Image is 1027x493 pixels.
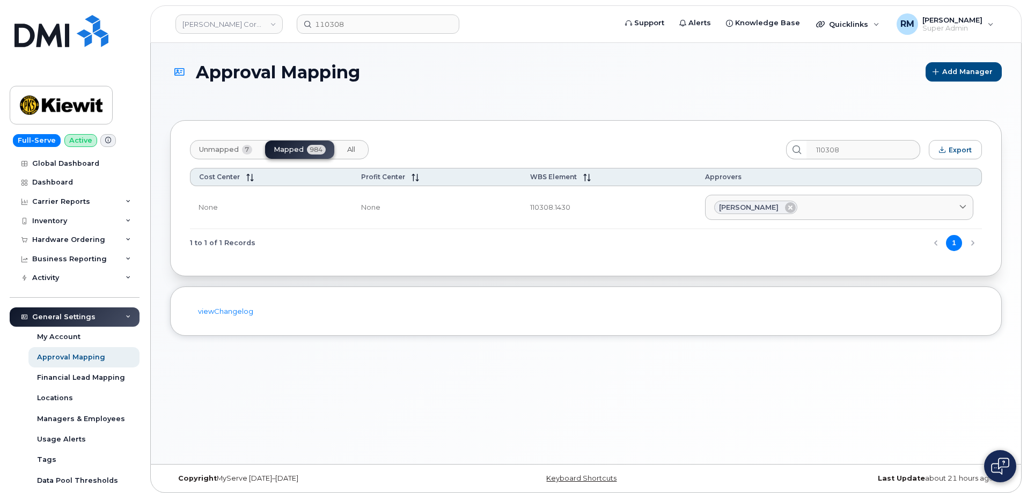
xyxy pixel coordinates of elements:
button: Add Manager [926,62,1002,82]
span: All [347,145,355,154]
span: 1 to 1 of 1 Records [190,235,255,251]
a: Keyboard Shortcuts [546,474,617,482]
button: Export [929,140,982,159]
span: Unmapped [199,145,239,154]
span: Export [949,146,972,154]
span: 7 [242,145,252,154]
span: Approval Mapping [196,63,360,82]
span: [PERSON_NAME] [719,202,779,212]
a: [PERSON_NAME] [705,195,973,220]
td: None [353,186,522,230]
div: MyServe [DATE]–[DATE] [170,474,448,483]
button: Page 1 [946,235,962,251]
td: None [190,186,353,230]
a: viewChangelog [198,307,253,315]
span: Add Manager [942,67,993,77]
div: about 21 hours ago [724,474,1002,483]
strong: Last Update [878,474,925,482]
input: Search... [806,140,920,159]
span: Profit Center [361,173,405,181]
strong: Copyright [178,474,217,482]
span: Cost Center [199,173,240,181]
td: 110308.1430 [522,186,696,230]
img: Open chat [991,458,1009,475]
span: WBS Element [530,173,577,181]
span: Approvers [705,173,742,181]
